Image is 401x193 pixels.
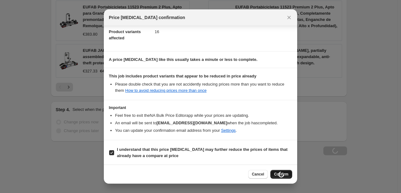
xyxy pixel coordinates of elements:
span: Product variants affected [109,29,141,40]
li: Please double check that you are not accidently reducing prices more than you want to reduce them [115,81,292,94]
li: An email will be sent to when the job has completed . [115,120,292,126]
li: Feel free to exit the NA Bulk Price Editor app while your prices are updating. [115,112,292,119]
button: Cancel [248,170,268,179]
b: [EMAIL_ADDRESS][DOMAIN_NAME] [157,121,227,125]
b: This job includes product variants that appear to be reduced in price already [109,74,256,78]
a: Settings [221,128,236,133]
a: How to avoid reducing prices more than once [125,88,207,93]
span: Cancel [252,172,264,177]
b: A price [MEDICAL_DATA] like this usually takes a minute or less to complete. [109,57,258,62]
h3: Important [109,105,292,110]
li: You can update your confirmation email address from your . [115,127,292,134]
button: Close [285,13,293,22]
span: Price [MEDICAL_DATA] confirmation [109,14,185,21]
dd: 16 [155,23,292,40]
b: I understand that this price [MEDICAL_DATA] may further reduce the prices of items that already h... [117,147,287,158]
